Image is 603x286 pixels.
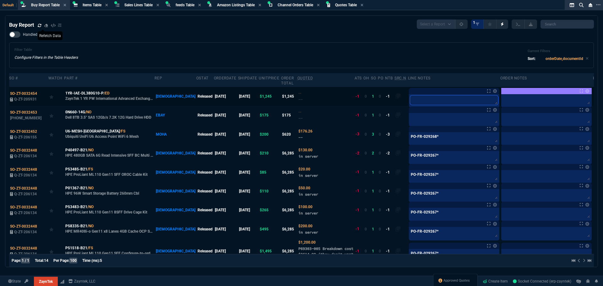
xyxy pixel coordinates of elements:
[155,76,162,81] div: Rep
[281,239,297,264] td: $6,285
[356,188,359,194] div: -1
[35,258,44,263] span: Total:
[385,219,394,238] td: -1
[14,154,37,158] span: Q-ZT-206134
[10,110,37,115] span: SO-ZT-0032453
[281,201,297,219] td: $6,285
[87,245,93,251] a: /FS
[298,205,312,209] span: Quoted Cost
[577,1,586,9] nx-icon: Search
[69,258,77,263] span: 100
[298,246,353,262] span: P69303-005 Breakdown cost $2614.99 (they don't want carepack)
[298,97,303,102] span: --
[10,167,37,172] span: SO-ZT-0032448
[278,3,313,7] span: Channel Orders Table
[49,206,63,214] div: Add to Watchlist
[63,3,66,8] nx-icon: Close Tab
[298,240,316,245] span: Quoted Cost
[214,76,236,81] div: OrderDate
[124,3,153,7] span: Sales Lines Table
[317,3,320,8] nx-icon: Close Tab
[14,55,78,60] p: Configure Filters in the Table Headers
[6,278,23,284] a: Global State
[155,144,196,163] td: [DEMOGRAPHIC_DATA]
[214,219,238,238] td: [DATE]
[155,125,196,144] td: MOHA
[155,87,196,106] td: [DEMOGRAPHIC_DATA]
[238,239,259,264] td: [DATE]
[49,111,63,120] div: Add to Watchlist
[546,57,583,61] code: orderDate,documentId
[238,219,259,238] td: [DATE]
[379,249,381,253] span: 0
[259,87,281,106] td: $1,245
[371,106,378,125] td: 1
[196,182,214,201] td: Released
[385,144,394,163] td: -2
[65,115,151,120] p: Dell 8TB 3.5" SAS 12Gb/s 7.2K 12G Hard Drive HDD
[14,173,37,177] span: Q-ZT-206134
[356,131,359,137] div: -3
[65,229,154,234] p: HPE MR408i-o Gen11 x8 Lanes 4GB Cache OCP SPDM Storage Controller
[281,106,297,125] td: $175
[298,116,303,121] span: --
[23,32,37,37] span: Handled
[64,239,155,264] td: HPE ProLiant ML110 Gen11 SFF Configure-to-order Server
[365,227,367,231] span: 0
[281,87,297,106] td: $1,245
[371,239,378,264] td: 1
[298,154,318,159] span: in server
[87,147,94,153] a: /NO
[155,163,196,181] td: [DEMOGRAPHIC_DATA]
[49,187,63,196] div: Add to Watchlist
[196,87,214,106] td: Released
[371,219,378,238] td: 1
[21,258,30,263] span: 1 / 1
[64,201,155,219] td: HPE ProLiant ML110 Gen11 8SFF Drive Cage Kit
[385,87,394,106] td: -1
[105,3,108,8] nx-icon: Close Tab
[65,128,120,134] span: U6-MESH-[GEOGRAPHIC_DATA]
[500,76,527,81] div: Order Notes
[356,169,359,175] div: -1
[385,239,394,264] td: -1
[385,201,394,219] td: -1
[259,239,281,264] td: $1,495
[49,130,63,139] div: Add to Watchlist
[65,223,87,229] span: P58335-B21
[473,20,475,25] span: 1
[214,106,238,125] td: [DATE]
[513,279,571,283] span: Socket Connected (erp-zayntek)
[65,191,139,196] p: HPE 96W Smart Storage Battery 260mm Cbl
[14,48,78,52] h6: Filter Table
[408,76,431,81] div: Line Notes
[198,3,201,8] nx-icon: Close Tab
[155,239,196,264] td: [DEMOGRAPHIC_DATA]
[176,3,194,7] span: feeds Table
[9,76,18,81] div: SO #
[65,90,104,96] span: 1YR-IAE-DL380G10-P
[281,125,297,144] td: $620
[385,76,393,81] div: NTB
[155,201,196,219] td: [DEMOGRAPHIC_DATA]
[14,252,37,256] span: Q-ZT-206134
[214,163,238,181] td: [DATE]
[379,151,381,155] span: 0
[385,163,394,181] td: -1
[281,182,297,201] td: $6,285
[196,239,214,264] td: Released
[355,76,362,81] div: ATS
[65,204,87,210] span: P53483-B21
[371,182,378,201] td: 1
[87,185,94,191] a: /NO
[65,172,148,177] p: HPE ProLiant ML110 Gen11 SFF OROC Cable Kit
[259,144,281,163] td: $210
[214,182,238,201] td: [DATE]
[356,207,359,213] div: -1
[443,278,470,283] span: Approved Quotes
[64,87,155,106] td: ZaynTek 1 YR PW International Advanced Exchange DL380 G10
[298,135,303,140] span: --
[298,186,310,190] span: Quoted Cost
[104,90,110,96] a: /ED
[155,106,196,125] td: EBAY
